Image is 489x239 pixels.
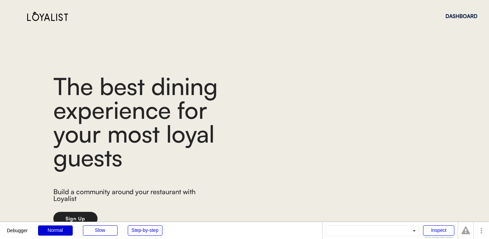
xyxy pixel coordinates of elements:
[53,212,98,225] button: Sign Up
[128,225,162,236] div: Step-by-step
[446,14,477,19] div: DASHBOARD
[53,188,202,204] div: Build a community around your restaurant with Loyalist
[423,225,454,236] div: Inspect
[423,236,454,239] div: Show responsive boxes
[38,225,73,236] div: Normal
[27,11,68,21] img: Loyalist%20Logo%20Black.svg
[83,225,118,236] div: Slow
[7,222,28,233] div: Debugger
[53,74,257,169] div: The best dining experience for your most loyal guests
